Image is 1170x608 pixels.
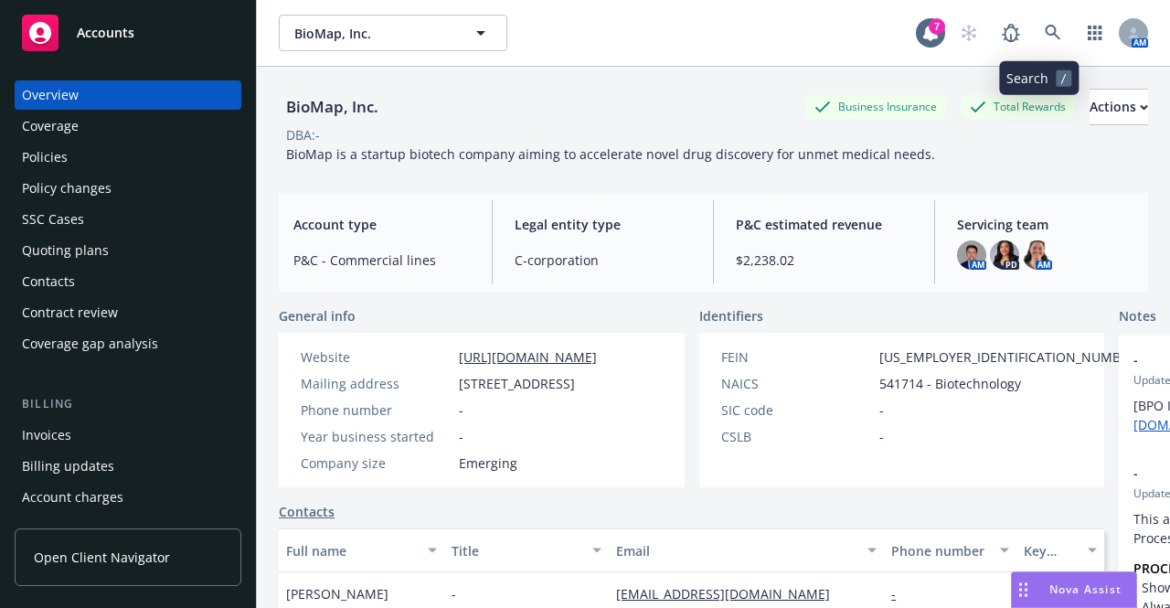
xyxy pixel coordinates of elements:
div: Full name [286,541,417,560]
div: Email [616,541,856,560]
div: Contract review [22,298,118,327]
div: Account charges [22,483,123,512]
div: Year business started [301,427,452,446]
span: P&C estimated revenue [736,215,912,234]
span: - [452,584,456,603]
div: CSLB [721,427,872,446]
img: photo [1023,240,1052,270]
div: Policies [22,143,68,172]
div: Key contact [1024,541,1077,560]
span: P&C - Commercial lines [293,251,470,270]
button: Phone number [884,528,1016,572]
a: Billing updates [15,452,241,481]
div: Company size [301,453,452,473]
button: Email [609,528,884,572]
button: Nova Assist [1011,571,1137,608]
div: NAICS [721,374,872,393]
div: Mailing address [301,374,452,393]
a: Account charges [15,483,241,512]
div: Coverage [22,112,79,141]
a: Contacts [15,267,241,296]
div: Contacts [22,267,75,296]
a: Policy changes [15,174,241,203]
span: [US_EMPLOYER_IDENTIFICATION_NUMBER] [879,347,1141,367]
a: Contacts [279,502,335,521]
span: Notes [1119,306,1156,328]
button: BioMap, Inc. [279,15,507,51]
div: Coverage gap analysis [22,329,158,358]
a: Invoices [15,421,241,450]
a: Report a Bug [993,15,1029,51]
a: Switch app [1077,15,1113,51]
a: Policies [15,143,241,172]
a: Start snowing [951,15,987,51]
div: SSC Cases [22,205,84,234]
div: Drag to move [1012,572,1035,607]
span: Identifiers [699,306,763,325]
div: BioMap, Inc. [279,95,386,119]
a: Coverage [15,112,241,141]
a: [URL][DOMAIN_NAME] [459,348,597,366]
div: 7 [929,18,945,35]
div: Billing updates [22,452,114,481]
span: 541714 - Biotechnology [879,374,1021,393]
div: SIC code [721,400,872,420]
div: DBA: - [286,125,320,144]
button: Actions [1090,89,1148,125]
span: - [879,400,884,420]
a: Coverage gap analysis [15,329,241,358]
div: Billing [15,395,241,413]
div: FEIN [721,347,872,367]
div: Phone number [301,400,452,420]
span: - [459,427,463,446]
img: photo [957,240,986,270]
div: Business Insurance [805,95,946,118]
div: Quoting plans [22,236,109,265]
span: - [459,400,463,420]
a: [EMAIL_ADDRESS][DOMAIN_NAME] [616,585,845,603]
div: Title [452,541,582,560]
span: [PERSON_NAME] [286,584,388,603]
span: Accounts [77,26,134,40]
span: Legal entity type [515,215,691,234]
a: - [891,585,910,603]
a: Accounts [15,7,241,59]
span: Nova Assist [1049,581,1122,597]
a: Quoting plans [15,236,241,265]
span: - [879,427,884,446]
div: Overview [22,80,79,110]
span: C-corporation [515,251,691,270]
span: BioMap is a startup biotech company aiming to accelerate novel drug discovery for unmet medical n... [286,145,935,163]
button: Title [444,528,610,572]
img: photo [990,240,1019,270]
button: Key contact [1016,528,1104,572]
span: Servicing team [957,215,1133,234]
a: Overview [15,80,241,110]
span: Account type [293,215,470,234]
span: Emerging [459,453,517,473]
a: Search [1035,15,1071,51]
span: [STREET_ADDRESS] [459,374,575,393]
a: SSC Cases [15,205,241,234]
div: Phone number [891,541,988,560]
span: $2,238.02 [736,251,912,270]
div: Website [301,347,452,367]
div: Invoices [22,421,71,450]
a: Contract review [15,298,241,327]
span: Open Client Navigator [34,548,170,567]
span: BioMap, Inc. [294,24,452,43]
span: General info [279,306,356,325]
div: Actions [1090,90,1148,124]
button: Full name [279,528,444,572]
div: Policy changes [22,174,112,203]
div: Total Rewards [961,95,1075,118]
